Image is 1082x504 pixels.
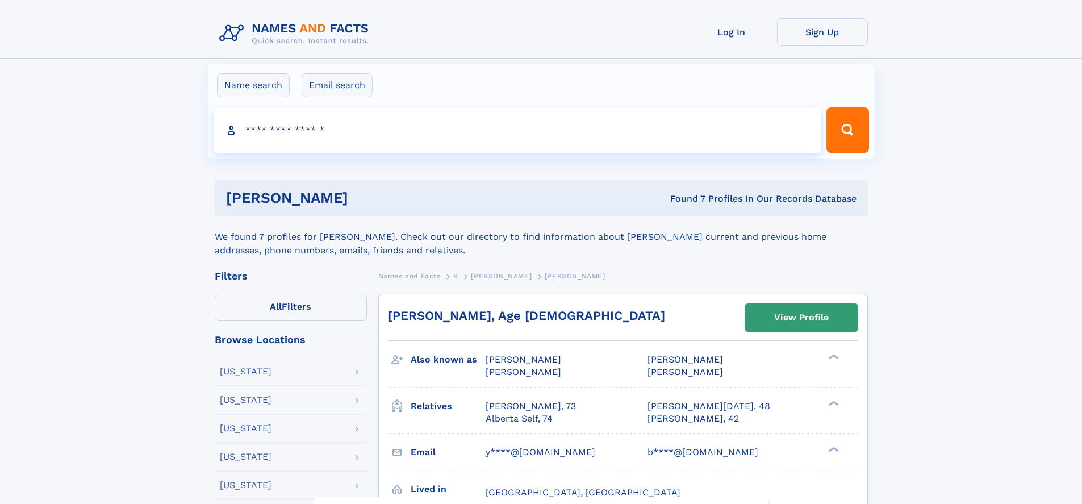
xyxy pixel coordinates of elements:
h3: Email [411,443,486,462]
div: ❯ [826,353,839,361]
a: [PERSON_NAME], 42 [647,413,739,425]
label: Name search [217,73,290,97]
a: Sign Up [777,18,868,46]
h3: Lived in [411,480,486,499]
h3: Relatives [411,397,486,416]
label: Email search [302,73,373,97]
div: Browse Locations [215,335,367,345]
label: Filters [215,294,367,321]
div: View Profile [774,305,829,331]
div: Found 7 Profiles In Our Records Database [509,193,857,205]
span: [PERSON_NAME] [545,272,605,280]
a: Log In [686,18,777,46]
span: [GEOGRAPHIC_DATA], [GEOGRAPHIC_DATA] [486,487,680,498]
div: [US_STATE] [220,395,271,405]
div: [US_STATE] [220,481,271,490]
a: [PERSON_NAME] [471,269,532,283]
h1: [PERSON_NAME] [226,191,509,205]
a: View Profile [745,304,858,331]
div: We found 7 profiles for [PERSON_NAME]. Check out our directory to find information about [PERSON_... [215,216,868,257]
span: All [270,301,282,312]
span: R [453,272,458,280]
input: search input [214,107,822,153]
a: Names and Facts [378,269,441,283]
span: [PERSON_NAME] [486,366,561,377]
div: [US_STATE] [220,452,271,461]
div: ❯ [826,399,839,407]
span: [PERSON_NAME] [486,354,561,365]
a: Alberta Self, 74 [486,413,553,425]
a: [PERSON_NAME], 73 [486,400,576,413]
span: [PERSON_NAME] [471,272,532,280]
div: [US_STATE] [220,424,271,433]
button: Search Button [826,107,868,153]
div: ❯ [826,445,839,453]
div: Filters [215,271,367,281]
span: [PERSON_NAME] [647,366,723,377]
span: [PERSON_NAME] [647,354,723,365]
a: R [453,269,458,283]
a: [PERSON_NAME], Age [DEMOGRAPHIC_DATA] [388,309,665,323]
div: [US_STATE] [220,367,271,376]
h3: Also known as [411,350,486,369]
img: Logo Names and Facts [215,18,378,49]
a: [PERSON_NAME][DATE], 48 [647,400,770,413]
